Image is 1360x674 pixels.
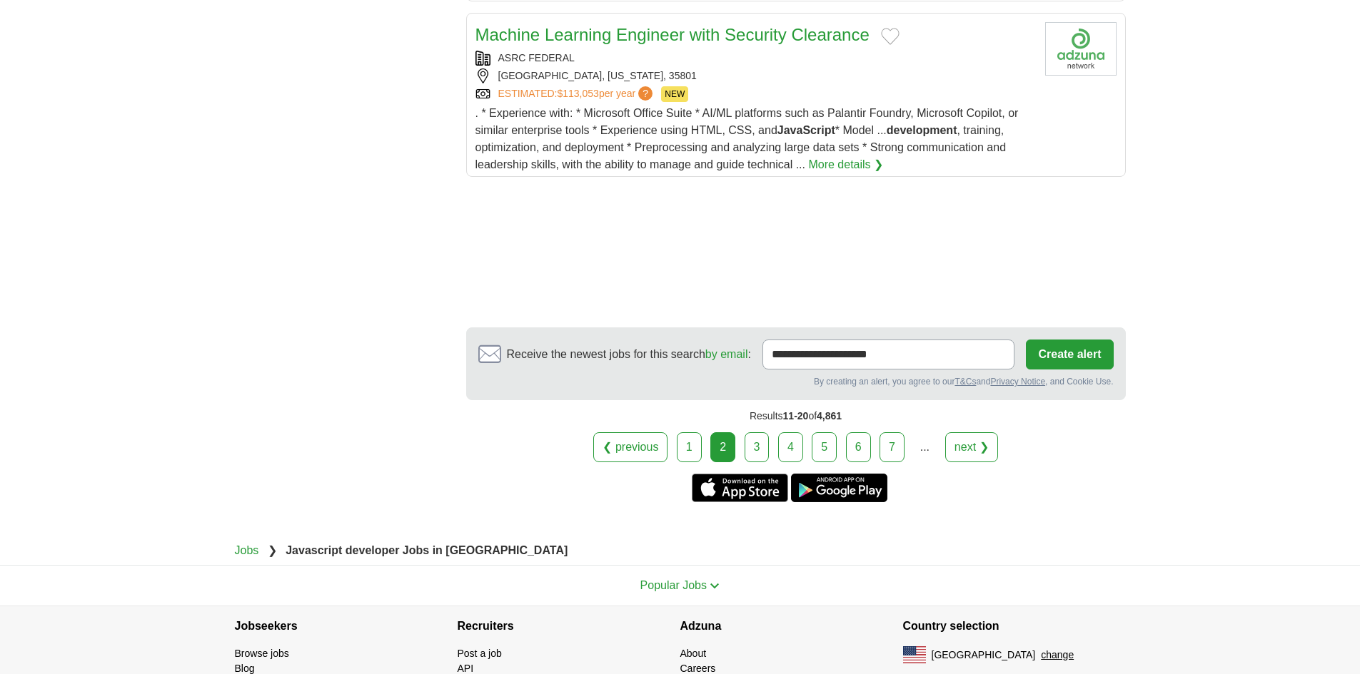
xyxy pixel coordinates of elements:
a: 5 [812,432,837,462]
a: Get the Android app [791,474,887,502]
a: About [680,648,707,659]
img: US flag [903,646,926,663]
span: ? [638,86,653,101]
a: API [458,663,474,674]
strong: JavaScript [777,124,835,136]
span: NEW [661,86,688,102]
a: Privacy Notice [990,377,1045,387]
img: Company logo [1045,22,1117,76]
a: 4 [778,432,803,462]
span: 11-20 [783,410,809,422]
button: Add to favorite jobs [881,28,900,45]
span: $113,053 [557,88,598,99]
a: next ❯ [945,432,998,462]
div: By creating an alert, you agree to our and , and Cookie Use. [478,375,1114,388]
a: More details ❯ [808,156,883,173]
a: ❮ previous [593,432,668,462]
iframe: Ads by Google [466,188,1126,316]
h4: Country selection [903,606,1126,646]
a: 1 [677,432,702,462]
strong: development [887,124,957,136]
a: by email [705,348,748,360]
span: Popular Jobs [640,579,707,591]
img: toggle icon [710,583,720,589]
a: T&Cs [954,377,976,387]
a: 7 [880,432,905,462]
strong: Javascript developer Jobs in [GEOGRAPHIC_DATA] [286,544,568,556]
a: Blog [235,663,255,674]
button: Create alert [1026,339,1113,369]
a: 6 [846,432,871,462]
a: 3 [745,432,770,462]
a: Jobs [235,544,259,556]
span: [GEOGRAPHIC_DATA] [932,648,1036,663]
div: ... [910,433,939,461]
span: 4,861 [817,410,842,422]
a: Machine Learning Engineer with Security Clearance [475,25,870,44]
div: Results of [466,400,1126,432]
a: Browse jobs [235,648,289,659]
a: ESTIMATED:$113,053per year? [498,86,656,102]
div: [GEOGRAPHIC_DATA], [US_STATE], 35801 [475,68,1034,83]
a: Careers [680,663,716,674]
span: ❯ [268,544,277,556]
a: Post a job [458,648,502,659]
div: 2 [710,432,735,462]
div: ASRC FEDERAL [475,51,1034,66]
span: Receive the newest jobs for this search : [507,346,751,363]
a: Get the iPhone app [692,474,788,502]
span: . * Experience with: * Microsoft Office Suite * AI/ML platforms such as Palantir Foundry, Microso... [475,107,1019,170]
button: change [1041,648,1074,663]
